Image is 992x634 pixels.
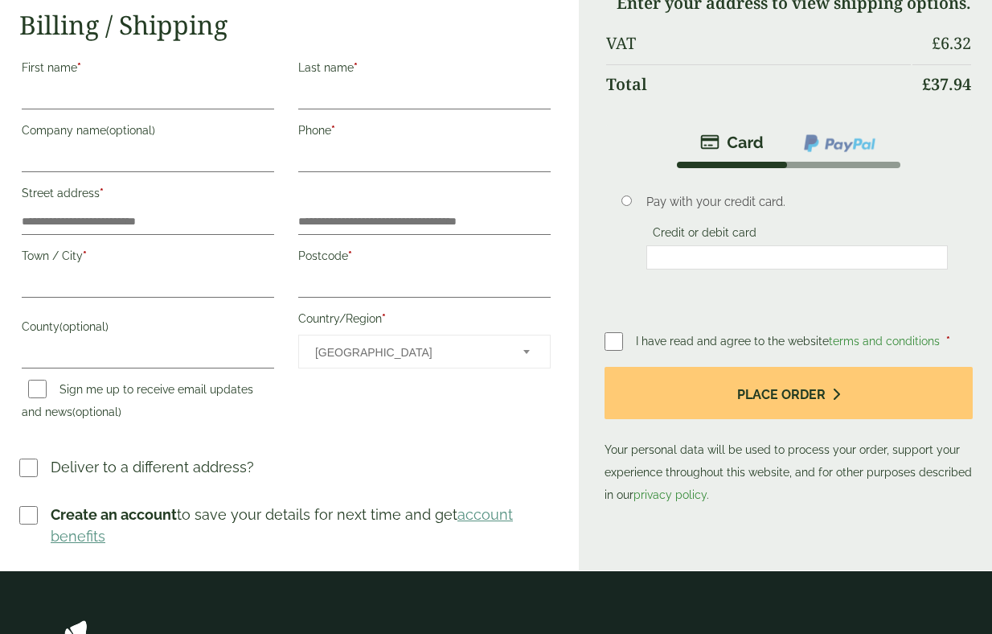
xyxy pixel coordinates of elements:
[51,506,513,545] a: account benefits
[22,119,274,146] label: Company name
[606,24,911,63] th: VAT
[829,335,940,348] a: terms and conditions
[646,226,763,244] label: Credit or debit card
[77,61,81,74] abbr: required
[28,380,47,398] input: Sign me up to receive email updates and news(optional)
[22,182,274,209] label: Street address
[298,335,551,368] span: Country/Region
[354,61,358,74] abbr: required
[19,10,553,40] h2: Billing / Shipping
[315,336,502,369] span: France
[298,119,551,146] label: Phone
[605,367,973,419] button: Place order
[298,56,551,84] label: Last name
[72,406,121,418] span: (optional)
[22,245,274,272] label: Town / City
[298,245,551,272] label: Postcode
[646,193,949,211] p: Pay with your credit card.
[636,335,943,348] span: I have read and agree to the website
[22,315,274,343] label: County
[106,124,155,137] span: (optional)
[922,73,931,95] span: £
[83,249,87,262] abbr: required
[651,250,944,265] iframe: Secure card payment input frame
[700,133,764,152] img: stripe.png
[922,73,971,95] bdi: 37.94
[59,320,109,333] span: (optional)
[932,32,941,54] span: £
[51,506,177,523] strong: Create an account
[298,307,551,335] label: Country/Region
[22,383,253,423] label: Sign me up to receive email updates and news
[100,187,104,200] abbr: required
[331,124,335,137] abbr: required
[22,56,274,84] label: First name
[348,249,352,262] abbr: required
[51,456,254,478] p: Deliver to a different address?
[633,488,707,501] a: privacy policy
[802,133,877,154] img: ppcp-gateway.png
[606,64,911,104] th: Total
[51,504,553,547] p: to save your details for next time and get
[382,312,386,325] abbr: required
[605,367,973,506] p: Your personal data will be used to process your order, support your experience throughout this we...
[932,32,971,54] bdi: 6.32
[946,335,950,348] abbr: required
